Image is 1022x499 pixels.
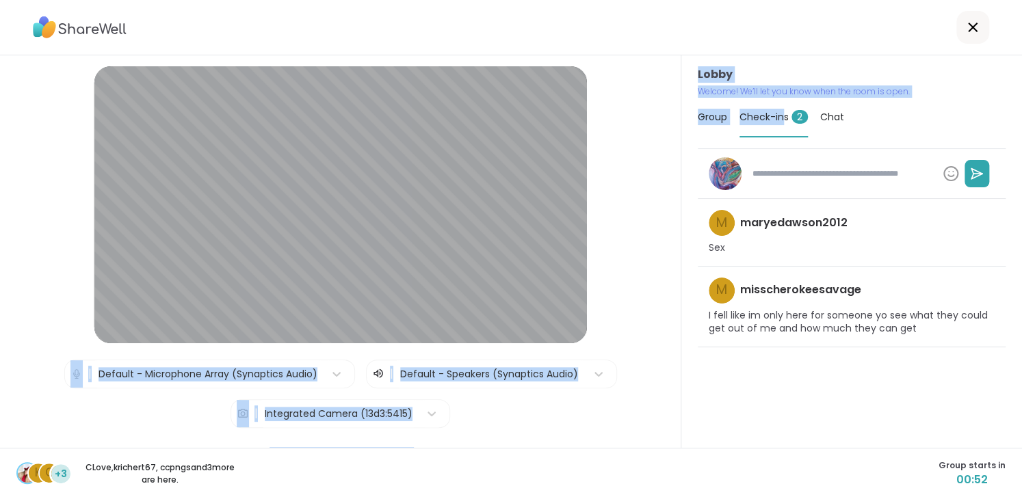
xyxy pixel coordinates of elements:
[740,215,848,230] h4: maryedawson2012
[55,467,67,481] span: +3
[99,367,317,381] div: Default - Microphone Array (Synaptics Audio)
[709,241,725,255] p: Sex
[716,213,727,233] span: m
[83,461,237,486] p: CLove , krichert67 , ccpngs and 3 more are here.
[820,110,844,124] span: Chat
[35,464,42,482] span: k
[791,110,808,124] span: 2
[939,459,1006,472] span: Group starts in
[716,280,727,300] span: m
[698,66,1006,83] h3: Lobby
[265,407,412,421] div: Integrated Camera (13d3:5415)
[70,360,83,388] img: Microphone
[237,400,249,427] img: Camera
[390,366,393,382] span: |
[740,282,861,297] h4: misscherokeesavage
[939,472,1006,488] span: 00:52
[254,400,258,427] span: |
[698,85,1006,98] p: Welcome! We’ll let you know when the room is open.
[33,12,127,43] img: ShareWell Logo
[45,464,54,482] span: c
[739,110,808,124] span: Check-ins
[264,439,417,468] button: Test speaker and microphone
[88,360,92,388] span: |
[698,110,727,124] span: Group
[709,157,742,190] img: Lincoln1
[270,447,412,459] span: Test speaker and microphone
[709,309,995,336] p: I fell like im only here for someone yo see what they could get out of me and how much they can get
[18,463,37,483] img: CLove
